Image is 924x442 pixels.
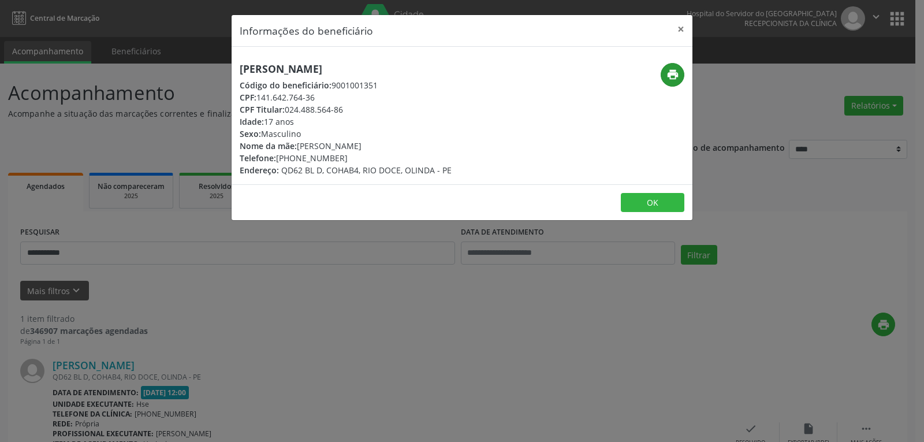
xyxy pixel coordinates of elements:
div: 141.642.764-36 [240,91,452,103]
button: OK [621,193,684,213]
span: Idade: [240,116,264,127]
span: Telefone: [240,153,276,164]
div: 024.488.564-86 [240,103,452,116]
span: QD62 BL D, COHAB4, RIO DOCE, OLINDA - PE [281,165,452,176]
button: print [661,63,684,87]
span: Nome da mãe: [240,140,297,151]
div: [PHONE_NUMBER] [240,152,452,164]
span: Sexo: [240,128,261,139]
div: 17 anos [240,116,452,128]
h5: Informações do beneficiário [240,23,373,38]
button: Close [669,15,692,43]
h5: [PERSON_NAME] [240,63,452,75]
span: CPF Titular: [240,104,285,115]
span: CPF: [240,92,256,103]
span: Endereço: [240,165,279,176]
i: print [666,68,679,81]
div: [PERSON_NAME] [240,140,452,152]
div: Masculino [240,128,452,140]
span: Código do beneficiário: [240,80,331,91]
div: 9001001351 [240,79,452,91]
